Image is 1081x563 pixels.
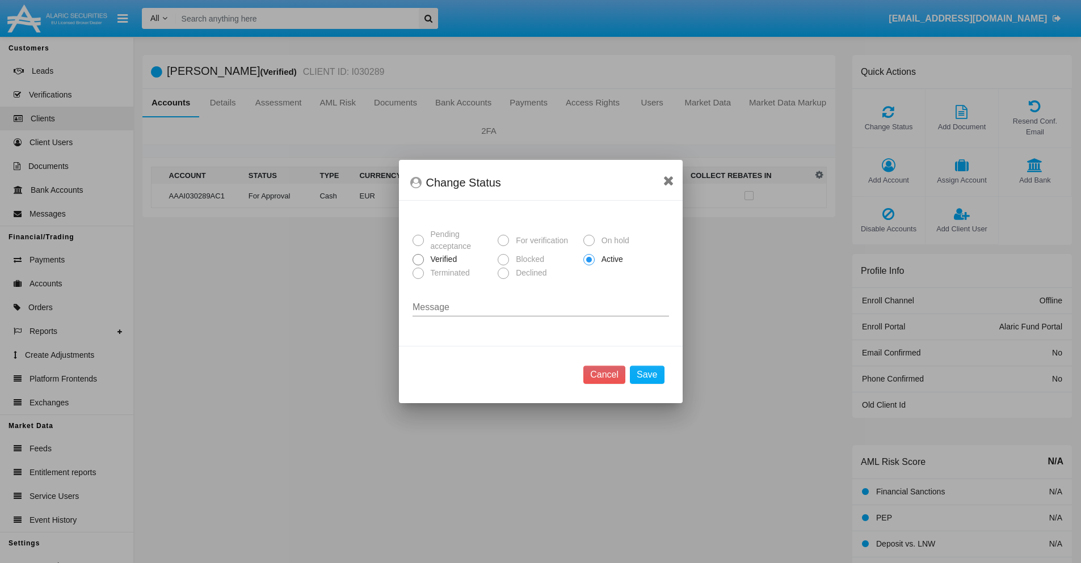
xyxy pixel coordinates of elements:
span: Pending acceptance [424,228,494,252]
span: Blocked [509,253,547,265]
button: Cancel [583,366,625,384]
span: Active [595,253,626,265]
span: On hold [595,235,632,247]
div: Change Status [410,173,671,192]
span: Declined [509,267,549,279]
button: Save [630,366,664,384]
span: For verification [509,235,571,247]
span: Verified [424,253,460,265]
span: Terminated [424,267,473,279]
